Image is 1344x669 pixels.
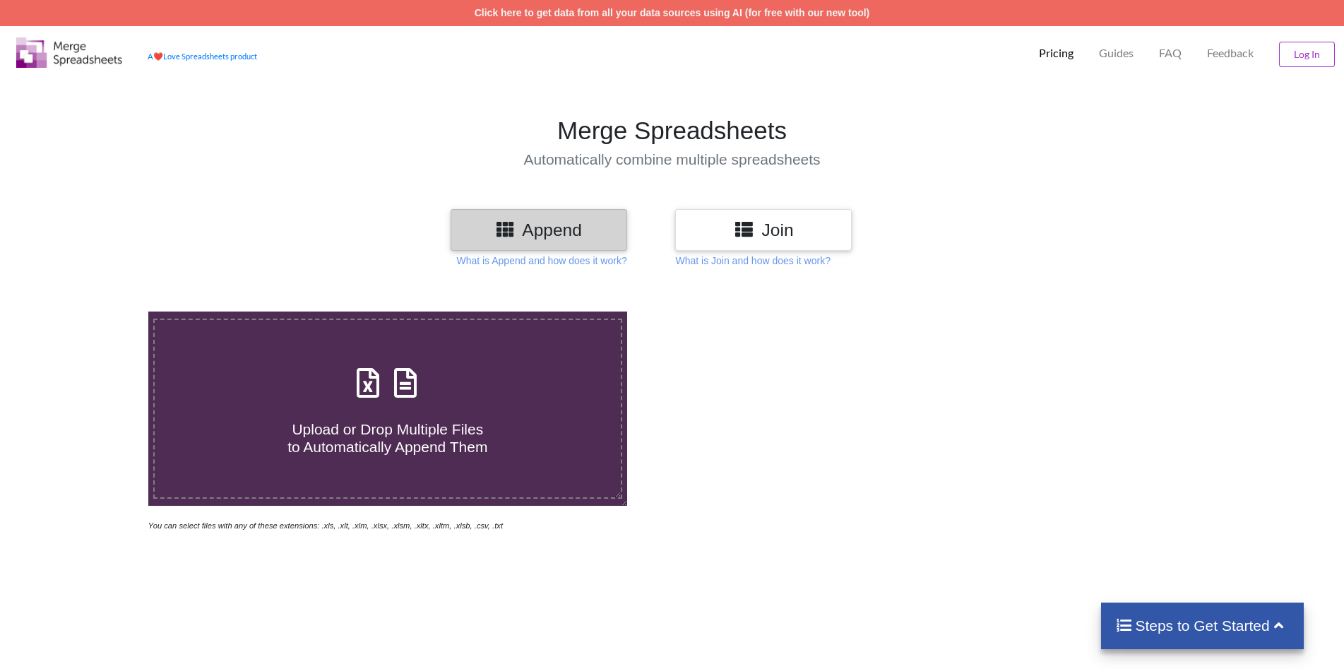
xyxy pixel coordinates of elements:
p: What is Join and how does it work? [675,254,830,268]
span: heart [153,52,163,61]
p: Guides [1099,46,1134,61]
p: FAQ [1159,46,1182,61]
a: AheartLove Spreadsheets product [148,52,257,61]
button: Log In [1279,42,1335,67]
h4: Steps to Get Started [1115,617,1290,634]
i: You can select files with any of these extensions: .xls, .xlt, .xlm, .xlsx, .xlsm, .xltx, .xltm, ... [148,521,503,530]
a: Click here to get data from all your data sources using AI (for free with our new tool) [475,7,870,18]
span: Upload or Drop Multiple Files to Automatically Append Them [287,421,487,455]
h3: Join [686,220,841,240]
p: What is Append and how does it work? [456,254,626,268]
span: Feedback [1207,47,1254,59]
p: Pricing [1039,46,1074,61]
img: Logo.png [16,37,122,68]
h3: Append [461,220,617,240]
